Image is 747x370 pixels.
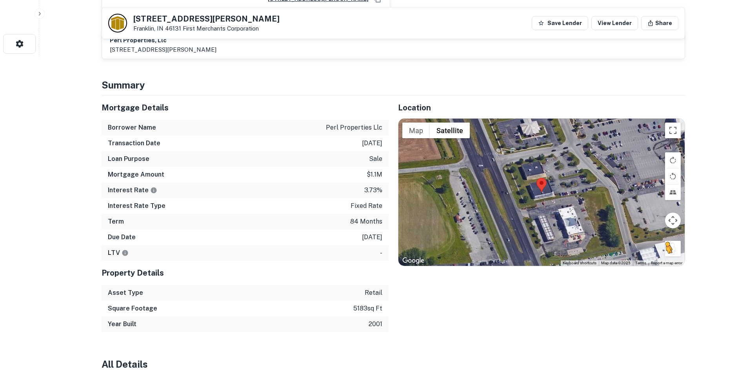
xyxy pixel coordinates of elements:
[108,304,157,313] h6: Square Footage
[430,123,470,138] button: Show satellite imagery
[665,241,681,256] button: Drag Pegman onto the map to open Street View
[369,154,382,164] p: sale
[108,201,165,211] h6: Interest Rate Type
[110,36,216,45] h6: perl properties, llc
[365,288,382,298] p: retail
[326,123,382,132] p: perl properties llc
[108,233,136,242] h6: Due Date
[380,248,382,258] p: -
[108,319,136,329] h6: Year Built
[183,25,259,32] a: First Merchants Corporation
[532,16,588,30] button: Save Lender
[665,168,681,184] button: Rotate map counterclockwise
[665,152,681,168] button: Rotate map clockwise
[350,217,382,226] p: 84 months
[400,256,426,266] img: Google
[108,288,143,298] h6: Asset Type
[362,233,382,242] p: [DATE]
[367,170,382,179] p: $1.1m
[601,261,631,265] span: Map data ©2025
[364,186,382,195] p: 3.73%
[108,248,129,258] h6: LTV
[665,184,681,200] button: Tilt map
[665,123,681,138] button: Toggle fullscreen view
[110,45,216,54] p: [STREET_ADDRESS][PERSON_NAME]
[563,260,596,266] button: Keyboard shortcuts
[108,123,156,132] h6: Borrower Name
[133,15,280,23] h5: [STREET_ADDRESS][PERSON_NAME]
[351,201,382,211] p: fixed rate
[665,213,681,228] button: Map camera controls
[400,256,426,266] a: Open this area in Google Maps (opens a new window)
[708,307,747,345] iframe: Chat Widget
[108,170,164,179] h6: Mortgage Amount
[102,102,389,114] h5: Mortgage Details
[362,139,382,148] p: [DATE]
[102,267,389,279] h5: Property Details
[635,261,646,265] a: Terms (opens in new tab)
[402,123,430,138] button: Show street map
[122,249,129,256] svg: LTVs displayed on the website are for informational purposes only and may be reported incorrectly...
[102,78,685,92] h4: Summary
[108,186,157,195] h6: Interest Rate
[108,154,149,164] h6: Loan Purpose
[591,16,638,30] a: View Lender
[133,25,280,32] p: Franklin, IN 46131
[108,217,124,226] h6: Term
[641,16,678,30] button: Share
[108,139,160,148] h6: Transaction Date
[353,304,382,313] p: 5183 sq ft
[150,187,157,194] svg: The interest rates displayed on the website are for informational purposes only and may be report...
[651,261,682,265] a: Report a map error
[398,102,685,114] h5: Location
[369,319,382,329] p: 2001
